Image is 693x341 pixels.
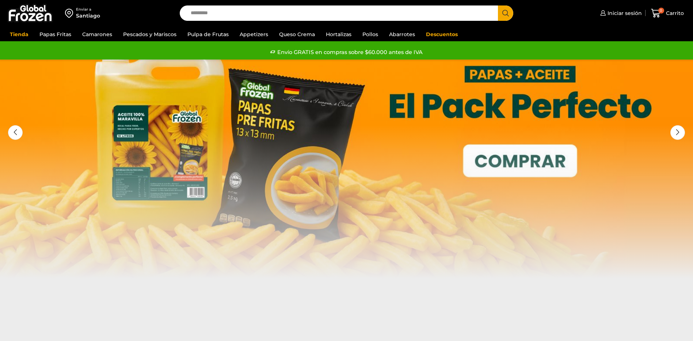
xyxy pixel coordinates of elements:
a: Pescados y Mariscos [119,27,180,41]
button: Search button [498,5,513,21]
a: Camarones [79,27,116,41]
span: Iniciar sesión [606,9,642,17]
a: Hortalizas [322,27,355,41]
a: 0 Carrito [649,5,686,22]
a: Pollos [359,27,382,41]
span: 0 [658,8,664,14]
a: Descuentos [422,27,461,41]
a: Iniciar sesión [598,6,642,20]
a: Abarrotes [385,27,419,41]
img: address-field-icon.svg [65,7,76,19]
a: Pulpa de Frutas [184,27,232,41]
div: Santiago [76,12,100,19]
a: Queso Crema [275,27,319,41]
div: Enviar a [76,7,100,12]
span: Carrito [664,9,684,17]
a: Appetizers [236,27,272,41]
a: Tienda [6,27,32,41]
a: Papas Fritas [36,27,75,41]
